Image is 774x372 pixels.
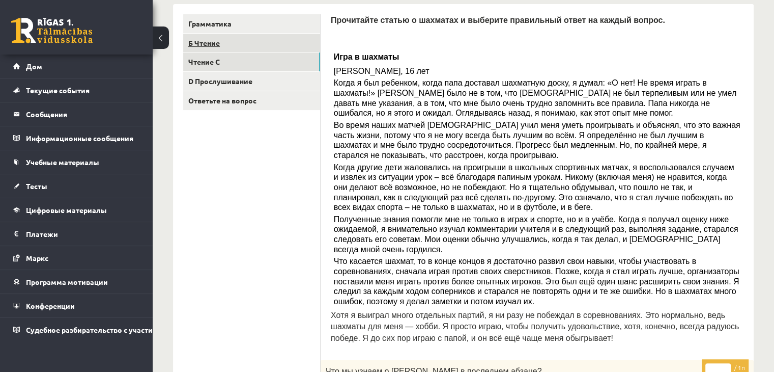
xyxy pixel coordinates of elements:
[26,325,222,334] font: Судебное разбирательство с участием [PERSON_NAME]
[188,57,220,66] font: Чтение C
[334,215,738,254] font: Полученные знания помогли мне не только в играх и спорте, но и в учёбе. Когда я получал оценку ни...
[13,174,140,198] a: Тесты
[183,91,320,110] a: Ответьте на вопрос
[183,34,320,52] a: Б Чтение
[26,181,47,191] font: Тесты
[13,246,140,270] a: Маркс
[188,76,252,86] font: D Прослушивание
[183,52,320,71] a: Чтение C
[26,253,48,262] font: Маркс
[13,55,140,78] a: Дом
[13,270,140,294] a: Программа мотивации
[13,198,140,222] a: Цифровые материалы
[331,16,665,24] font: Прочитайте статью о шахматах и ​​выберите правильный ответ на каждый вопрос.
[13,102,140,126] a: Сообщения
[334,163,734,212] font: Когда другие дети жаловались на проигрыши в школьных спортивных матчах, я воспользовался случаем ...
[334,78,736,117] font: Когда я был ребенком, когда папа доставал шахматную доску, я думал: «О нет! Не время играть в шах...
[13,150,140,174] a: Учебные материалы
[188,38,220,47] font: Б Чтение
[11,18,93,43] a: Рижская 1-я средняя школа заочного обучения
[26,229,58,238] font: Платежи
[183,72,320,91] a: D Прослушивание
[334,52,399,61] font: Игра в шахматы
[26,205,107,215] font: Цифровые материалы
[13,294,140,317] a: Конференции
[26,110,67,119] font: Сообщения
[334,121,740,160] font: Во время наших матчей [DEMOGRAPHIC_DATA] учил меня уметь проигрывать и объяснял, что это важная ч...
[26,301,75,310] font: Конференции
[26,277,108,286] font: Программа мотивации
[13,78,140,102] a: Текущие события
[26,62,42,71] font: Дом
[188,19,232,28] font: Грамматика
[13,318,140,341] a: Судебное разбирательство с участием [PERSON_NAME]
[183,14,320,33] a: Грамматика
[13,222,140,246] a: Платежи
[26,157,99,167] font: Учебные материалы
[188,96,256,105] font: Ответьте на вопрос
[331,311,739,342] font: Хотя я выиграл много отдельных партий, я ни разу не побеждал в соревнованиях. Это нормально, ведь...
[334,257,739,306] font: Что касается шахмат, то в конце концов я достаточно развил свои навыки, чтобы участвовать в сорев...
[13,126,140,150] a: Информационные сообщения
[26,134,133,143] font: Информационные сообщения
[334,67,429,75] font: [PERSON_NAME], 16 лет
[26,86,90,95] font: Текущие события
[734,363,745,371] font: / 1п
